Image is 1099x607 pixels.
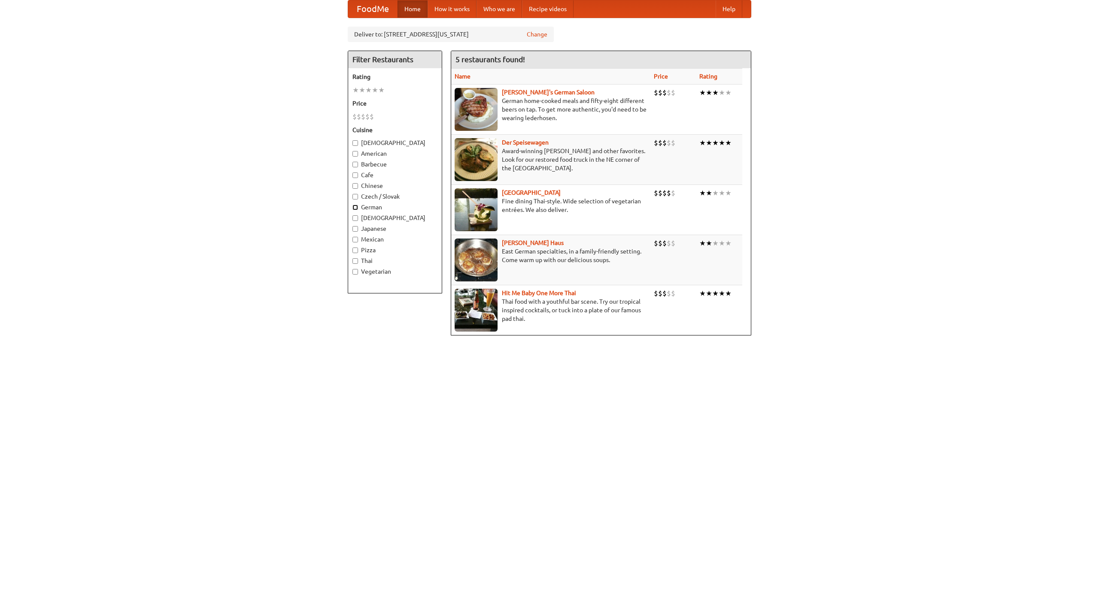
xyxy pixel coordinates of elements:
input: [DEMOGRAPHIC_DATA] [352,215,358,221]
li: ★ [719,188,725,198]
input: Pizza [352,248,358,253]
li: ★ [712,188,719,198]
label: Mexican [352,235,437,244]
li: $ [671,289,675,298]
li: $ [667,88,671,97]
li: ★ [719,138,725,148]
input: American [352,151,358,157]
li: ★ [725,88,732,97]
li: $ [662,138,667,148]
input: Cafe [352,172,358,178]
li: $ [658,239,662,248]
li: $ [662,289,667,298]
li: $ [658,188,662,198]
li: $ [667,289,671,298]
p: German home-cooked meals and fifty-eight different beers on tap. To get more authentic, you'd nee... [455,97,647,122]
img: esthers.jpg [455,88,498,131]
label: Barbecue [352,160,437,169]
label: American [352,149,437,158]
li: ★ [352,85,359,95]
li: $ [667,138,671,148]
li: $ [654,289,658,298]
p: East German specialties, in a family-friendly setting. Come warm up with our delicious soups. [455,247,647,264]
img: babythai.jpg [455,289,498,332]
li: $ [658,138,662,148]
li: $ [361,112,365,121]
b: [GEOGRAPHIC_DATA] [502,189,561,196]
label: Vegetarian [352,267,437,276]
li: ★ [359,85,365,95]
li: $ [671,239,675,248]
label: [DEMOGRAPHIC_DATA] [352,139,437,147]
h5: Rating [352,72,437,81]
input: Mexican [352,237,358,242]
li: ★ [706,88,712,97]
a: Change [527,30,547,39]
a: [PERSON_NAME] Haus [502,239,564,246]
input: Vegetarian [352,269,358,275]
li: ★ [719,289,725,298]
label: German [352,203,437,211]
li: $ [662,188,667,198]
li: $ [671,138,675,148]
a: Price [654,73,668,80]
li: ★ [699,289,706,298]
li: $ [658,88,662,97]
a: Home [398,0,428,18]
li: $ [654,88,658,97]
input: Thai [352,258,358,264]
input: Czech / Slovak [352,194,358,199]
input: Chinese [352,183,358,189]
li: $ [658,289,662,298]
li: ★ [699,138,706,148]
label: Czech / Slovak [352,192,437,201]
li: $ [654,188,658,198]
li: $ [662,239,667,248]
label: Thai [352,257,437,265]
li: $ [654,138,658,148]
ng-pluralize: 5 restaurants found! [455,55,525,63]
input: Barbecue [352,162,358,167]
li: $ [365,112,370,121]
p: Award-winning [PERSON_NAME] and other favorites. Look for our restored food truck in the NE corne... [455,147,647,172]
li: ★ [725,188,732,198]
li: ★ [719,88,725,97]
input: [DEMOGRAPHIC_DATA] [352,140,358,146]
a: [PERSON_NAME]'s German Saloon [502,89,595,96]
li: ★ [719,239,725,248]
label: [DEMOGRAPHIC_DATA] [352,214,437,222]
li: ★ [699,239,706,248]
li: ★ [372,85,378,95]
div: Deliver to: [STREET_ADDRESS][US_STATE] [348,27,554,42]
a: Help [716,0,742,18]
li: ★ [725,239,732,248]
li: ★ [365,85,372,95]
li: ★ [712,88,719,97]
img: kohlhaus.jpg [455,239,498,281]
a: Der Speisewagen [502,139,549,146]
li: $ [667,188,671,198]
li: ★ [706,138,712,148]
label: Pizza [352,246,437,254]
h5: Cuisine [352,126,437,134]
li: ★ [706,239,712,248]
label: Cafe [352,171,437,179]
li: ★ [378,85,385,95]
li: $ [352,112,357,121]
li: ★ [725,289,732,298]
li: $ [667,239,671,248]
p: Thai food with a youthful bar scene. Try our tropical inspired cocktails, or tuck into a plate of... [455,297,647,323]
h5: Price [352,99,437,108]
a: FoodMe [348,0,398,18]
a: Hit Me Baby One More Thai [502,290,576,296]
li: ★ [706,289,712,298]
input: German [352,205,358,210]
a: Recipe videos [522,0,574,18]
li: ★ [712,239,719,248]
h4: Filter Restaurants [348,51,442,68]
li: $ [654,239,658,248]
img: speisewagen.jpg [455,138,498,181]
